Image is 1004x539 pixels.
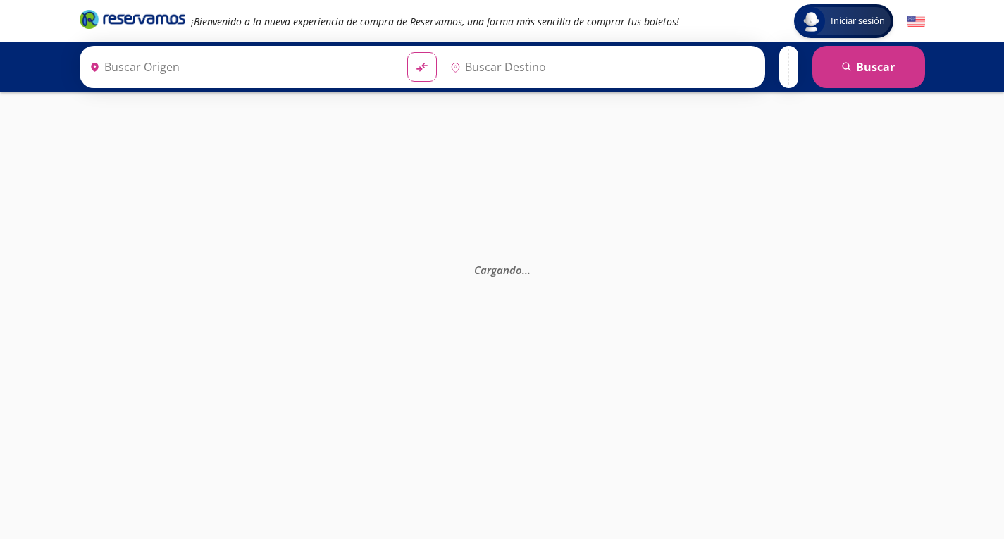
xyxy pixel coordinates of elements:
button: Buscar [812,46,925,88]
span: Iniciar sesión [825,14,891,28]
input: Buscar Destino [445,49,757,85]
span: . [528,262,531,276]
em: Cargando [474,262,531,276]
button: English [907,13,925,30]
span: . [525,262,528,276]
a: Brand Logo [80,8,185,34]
span: . [522,262,525,276]
input: Buscar Origen [84,49,397,85]
i: Brand Logo [80,8,185,30]
em: ¡Bienvenido a la nueva experiencia de compra de Reservamos, una forma más sencilla de comprar tus... [191,15,679,28]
